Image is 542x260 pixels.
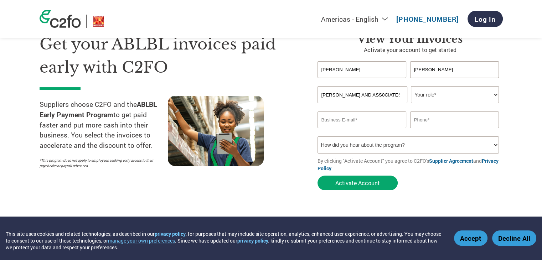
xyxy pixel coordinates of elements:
[40,100,157,119] strong: ABLBL Early Payment Program
[396,15,459,24] a: [PHONE_NUMBER]
[454,230,487,246] button: Accept
[410,61,499,78] input: Last Name*
[429,157,473,164] a: Supplier Agreement
[40,33,296,79] h1: Get your ABLBL invoices paid early with C2FO
[410,129,499,134] div: Inavlid Phone Number
[6,230,444,251] div: This site uses cookies and related technologies, as described in our , for purposes that may incl...
[92,15,105,28] img: ABLBL
[318,129,407,134] div: Inavlid Email Address
[492,230,536,246] button: Decline All
[318,86,407,103] input: Your company name*
[410,111,499,128] input: Phone*
[168,96,264,166] img: supply chain worker
[108,237,175,244] button: manage your own preferences
[318,157,499,172] a: Privacy Policy
[318,104,499,109] div: Invalid company name or company name is too long
[318,176,398,190] button: Activate Account
[318,157,503,172] p: By clicking "Activate Account" you agree to C2FO's and
[318,33,503,46] h3: View Your Invoices
[237,237,268,244] a: privacy policy
[40,158,161,168] p: *This program does not apply to employees seeking early access to their paychecks or payroll adva...
[318,46,503,54] p: Activate your account to get started
[318,79,407,83] div: Invalid first name or first name is too long
[411,86,499,103] select: Title/Role
[40,10,81,28] img: c2fo logo
[410,79,499,83] div: Invalid last name or last name is too long
[40,99,168,151] p: Suppliers choose C2FO and the to get paid faster and put more cash into their business. You selec...
[155,230,186,237] a: privacy policy
[468,11,503,27] a: Log In
[318,61,407,78] input: First Name*
[318,111,407,128] input: Invalid Email format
